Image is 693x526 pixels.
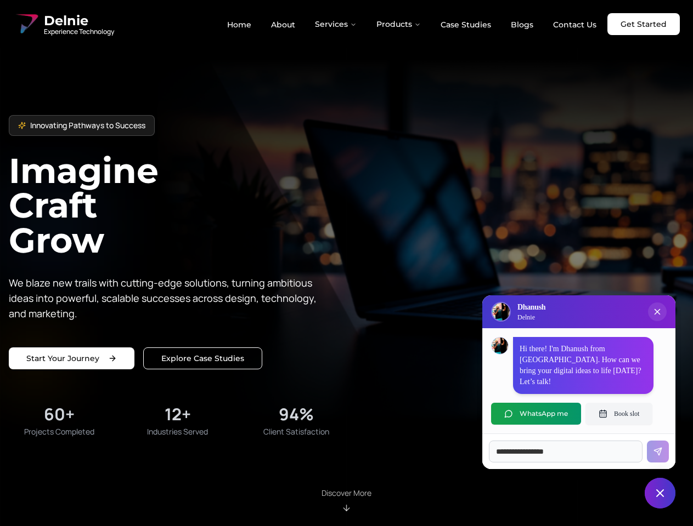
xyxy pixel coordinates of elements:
button: Close chat [645,478,675,508]
a: Get Started [607,13,680,35]
a: Start your project with us [9,347,134,369]
div: 12+ [165,404,191,424]
img: Delnie Logo [13,11,40,37]
p: Discover More [322,488,371,499]
a: Delnie Logo Full [13,11,114,37]
div: 60+ [44,404,75,424]
a: Explore our solutions [143,347,262,369]
a: Contact Us [544,15,605,34]
span: Industries Served [147,426,208,437]
div: 94% [279,404,314,424]
span: Projects Completed [24,426,94,437]
p: Delnie [517,313,545,322]
span: Delnie [44,12,114,30]
h1: Imagine Craft Grow [9,153,347,257]
button: Close chat popup [648,302,667,321]
button: Services [306,13,365,35]
button: WhatsApp me [491,403,581,425]
img: Delnie Logo [492,303,510,321]
div: Scroll to About section [322,488,371,513]
a: Blogs [502,15,542,34]
span: Innovating Pathways to Success [30,120,145,131]
span: Client Satisfaction [263,426,329,437]
h3: Dhanush [517,302,545,313]
a: About [262,15,304,34]
span: Experience Technology [44,27,114,36]
nav: Main [218,13,605,35]
p: Hi there! I'm Dhanush from [GEOGRAPHIC_DATA]. How can we bring your digital ideas to life [DATE]?... [520,344,647,387]
button: Book slot [585,403,652,425]
img: Dhanush [492,338,508,354]
p: We blaze new trails with cutting-edge solutions, turning ambitious ideas into powerful, scalable ... [9,275,325,321]
button: Products [368,13,430,35]
a: Home [218,15,260,34]
a: Case Studies [432,15,500,34]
